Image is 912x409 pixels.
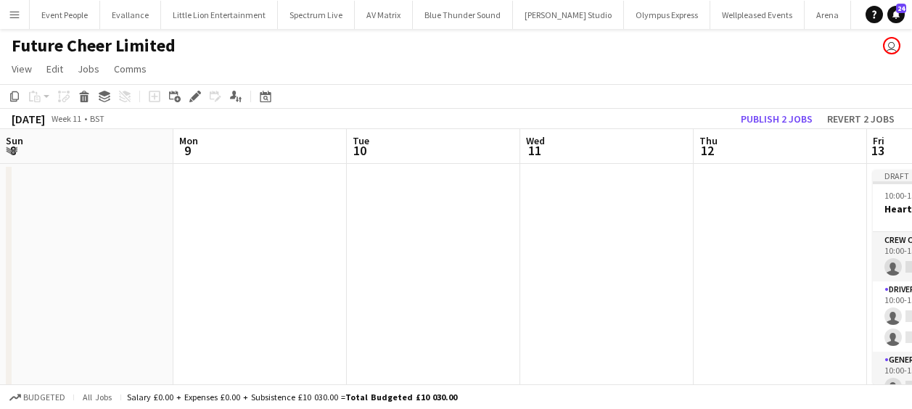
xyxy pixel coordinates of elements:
span: 24 [896,4,906,13]
a: Comms [108,59,152,78]
button: Publish 2 jobs [735,110,818,128]
button: Olympus Express [624,1,710,29]
button: Budgeted [7,389,67,405]
button: Arena [805,1,851,29]
button: Spectrum Live [278,1,355,29]
h1: Future Cheer Limited [12,35,176,57]
a: 24 [887,6,905,23]
button: Blue Thunder Sound [413,1,513,29]
div: BST [90,113,104,124]
button: Event People [30,1,100,29]
button: Little Lion Entertainment [161,1,278,29]
span: Total Budgeted £10 030.00 [345,392,457,402]
span: Thu [699,134,718,147]
span: Jobs [78,62,99,75]
span: Edit [46,62,63,75]
app-user-avatar: Dominic Riley [883,37,900,54]
span: 10 [350,142,369,159]
span: 8 [4,142,23,159]
span: Mon [179,134,198,147]
span: Sun [6,134,23,147]
button: [PERSON_NAME] Studio [513,1,624,29]
span: 9 [177,142,198,159]
button: Wellpleased Events [710,1,805,29]
span: Week 11 [48,113,84,124]
span: Comms [114,62,147,75]
span: 13 [871,142,884,159]
button: Evallance [100,1,161,29]
div: [DATE] [12,112,45,126]
span: 11 [524,142,545,159]
span: 12 [697,142,718,159]
span: Tue [353,134,369,147]
a: Jobs [72,59,105,78]
span: All jobs [80,392,115,402]
span: Budgeted [23,392,65,402]
span: Fri [873,134,884,147]
div: Salary £0.00 + Expenses £0.00 + Subsistence £10 030.00 = [127,392,457,402]
a: Edit [41,59,69,78]
span: Wed [526,134,545,147]
button: AV Matrix [355,1,413,29]
a: View [6,59,38,78]
button: Revert 2 jobs [821,110,900,128]
span: View [12,62,32,75]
